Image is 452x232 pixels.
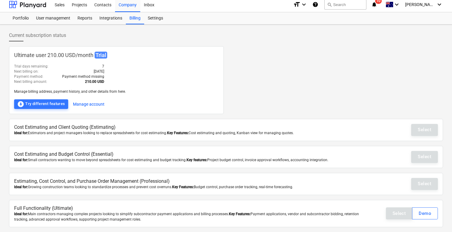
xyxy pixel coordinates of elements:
p: Estimating, Cost Control, and Purchase Order Management (Professional) [14,178,367,185]
i: keyboard_arrow_down [393,1,400,8]
i: notifications [371,1,377,8]
div: Small contractors wanting to move beyond spreadsheets for cost estimating and budget tracking. Pr... [14,158,367,163]
p: Next billing on : [14,69,38,74]
button: Try different features [14,99,68,109]
div: Growing construction teams looking to standardize processes and prevent cost overruns. Budget con... [14,185,367,190]
b: Ideal for: [14,212,28,216]
div: Demo [419,209,431,217]
a: Portfolio [9,12,32,24]
button: Manage account [73,99,105,109]
i: keyboard_arrow_down [300,1,308,8]
span: Current subscription status [9,32,66,39]
a: Settings [144,12,167,24]
a: User management [32,12,74,24]
button: Demo [412,207,438,219]
a: Billing [126,12,144,24]
i: format_size [293,1,300,8]
i: Knowledge base [312,1,318,8]
b: Key Features: [229,212,250,216]
p: Cost Estimating and Client Quoting (Estimating) [14,124,367,131]
div: Estimators and project managers looking to replace spreadsheets for cost estimating. Cost estimat... [14,131,367,136]
p: Manage billing address, payment history, and other details from here. [14,89,219,94]
p: Payment method : [14,74,43,79]
iframe: Chat Widget [422,203,452,232]
b: Key features: [187,158,207,162]
b: 210.00 USD [85,80,104,84]
span: Trial [95,52,107,59]
p: [DATE] [94,69,104,74]
p: Cost Estimating and Budget Control (Essential) [14,151,367,158]
b: Ideal for: [14,158,28,162]
b: Key Features: [167,131,189,135]
div: 聊天小组件 [422,203,452,232]
span: search [327,2,332,7]
div: Try different features [17,101,65,108]
b: Ideal for: [14,131,28,135]
b: Ideal for: [14,185,28,189]
b: Key Features: [172,185,194,189]
i: keyboard_arrow_down [436,1,443,8]
a: Reports [74,12,96,24]
p: Next billing amount : [14,79,47,84]
p: Trial days remaining : [14,64,48,69]
span: [PERSON_NAME] [405,2,435,7]
p: Payment method missing [62,74,104,79]
p: 7 [102,64,104,69]
p: Full Functionality (Ultimate) [14,205,367,212]
span: offline_bolt [17,101,24,108]
div: Main contractors managing complex projects looking to simplify subcontractor payment applications... [14,212,367,222]
p: Ultimate user 210.00 USD / month [14,51,219,59]
a: Integrations [96,12,126,24]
